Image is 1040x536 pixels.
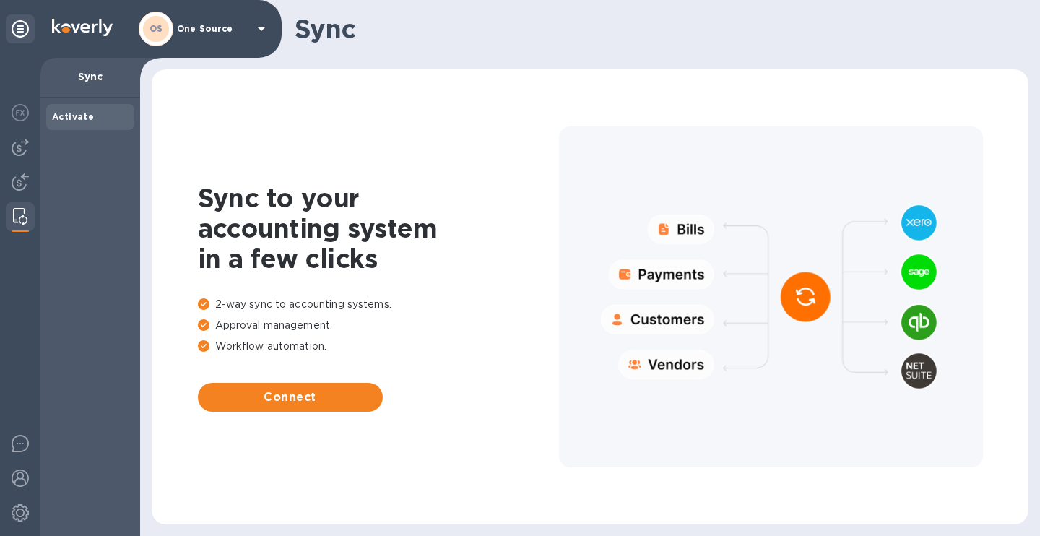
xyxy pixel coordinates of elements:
h1: Sync to your accounting system in a few clicks [198,183,559,274]
b: OS [149,23,163,34]
p: Sync [52,69,129,84]
span: Connect [209,389,371,406]
img: Logo [52,19,113,36]
h1: Sync [295,14,1017,44]
b: Activate [52,111,94,122]
p: Workflow automation. [198,339,559,354]
img: Foreign exchange [12,104,29,121]
button: Connect [198,383,383,412]
p: 2-way sync to accounting systems. [198,297,559,312]
p: Approval management. [198,318,559,333]
p: One Source [177,24,249,34]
